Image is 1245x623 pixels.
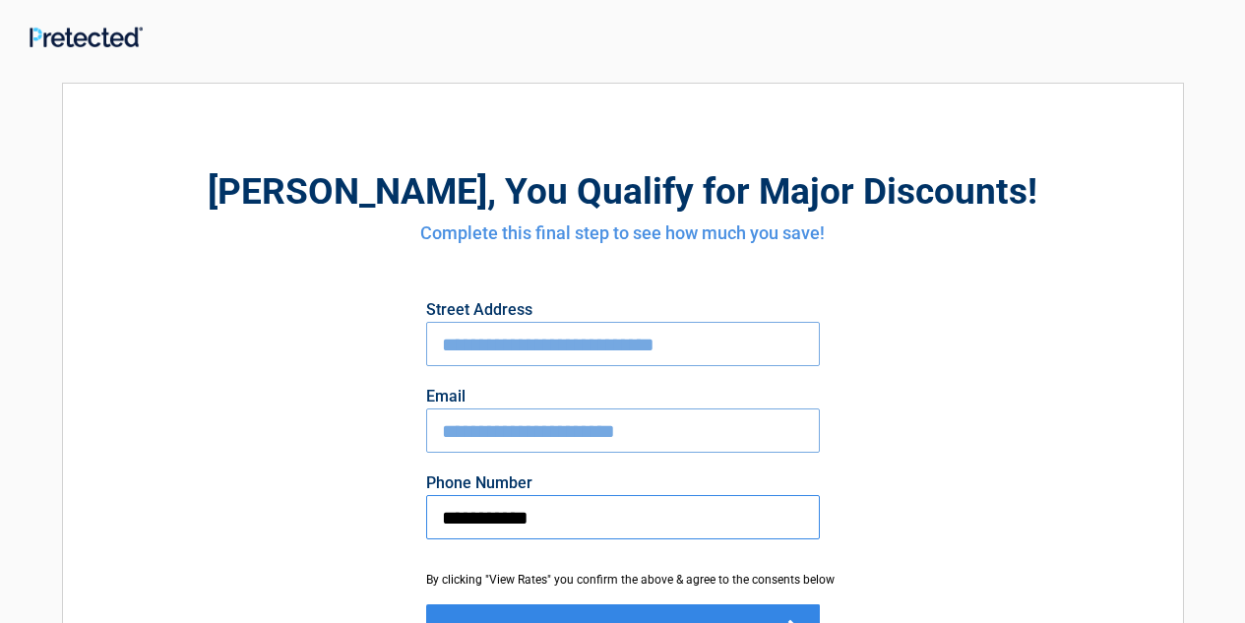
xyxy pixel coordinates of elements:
[30,27,143,47] img: Main Logo
[426,302,820,318] label: Street Address
[426,475,820,491] label: Phone Number
[208,170,487,213] span: [PERSON_NAME]
[426,571,820,589] div: By clicking "View Rates" you confirm the above & agree to the consents below
[171,167,1075,216] h2: , You Qualify for Major Discounts!
[426,389,820,405] label: Email
[171,220,1075,246] h4: Complete this final step to see how much you save!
